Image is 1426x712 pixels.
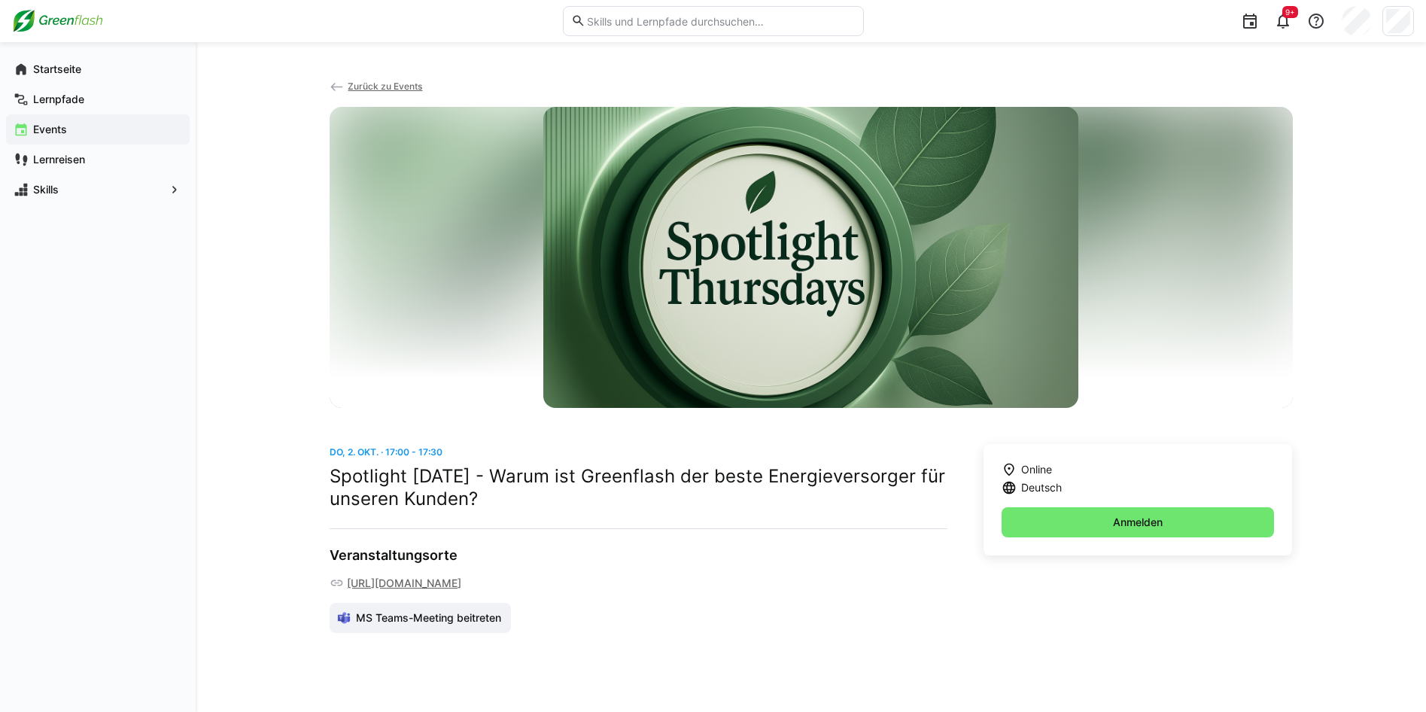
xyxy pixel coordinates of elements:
h3: Veranstaltungsorte [330,547,947,564]
span: MS Teams-Meeting beitreten [354,610,503,625]
a: MS Teams-Meeting beitreten [330,603,512,633]
span: Do, 2. Okt. · 17:00 - 17:30 [330,446,442,458]
a: Zurück zu Events [330,81,423,92]
h2: Spotlight [DATE] - Warum ist Greenflash der beste Energieversorger für unseren Kunden? [330,465,947,510]
a: [URL][DOMAIN_NAME] [347,576,461,591]
span: Online [1021,462,1052,477]
span: Anmelden [1111,515,1165,530]
span: Zurück zu Events [348,81,422,92]
span: 9+ [1285,8,1295,17]
button: Anmelden [1002,507,1275,537]
span: Deutsch [1021,480,1062,495]
input: Skills und Lernpfade durchsuchen… [585,14,855,28]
